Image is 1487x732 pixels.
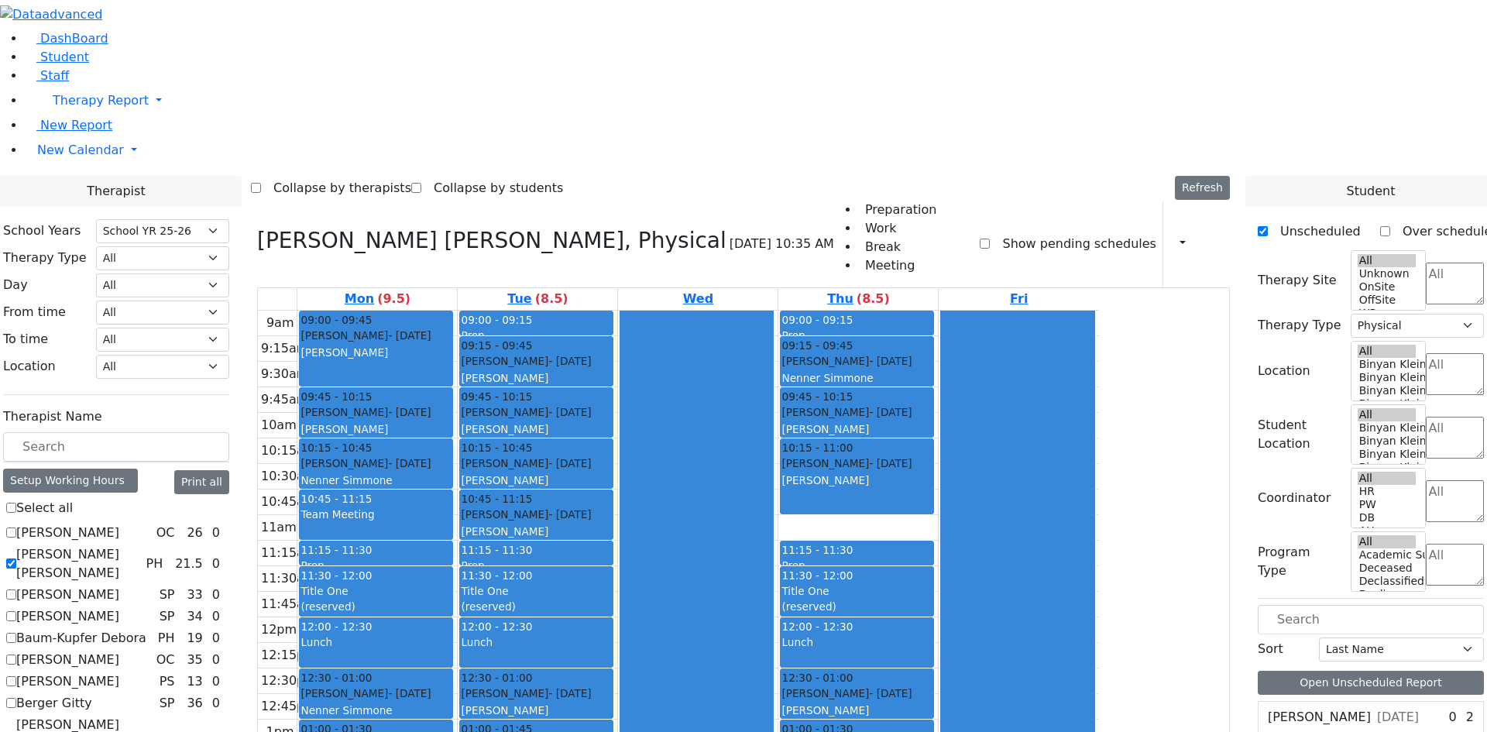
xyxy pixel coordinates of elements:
div: 12pm [258,620,300,639]
div: 11:30am [258,569,320,588]
span: Student [1346,182,1395,201]
span: Student [40,50,89,64]
div: (reserved) [461,599,612,614]
input: Search [3,432,229,462]
div: 0 [1446,708,1460,727]
option: Binyan Klein 5 [1358,358,1417,371]
div: 0 [209,694,223,713]
span: New Report [40,118,112,132]
div: Nenner Simmone [300,473,452,488]
option: Deceased [1358,562,1417,575]
li: Work [859,219,936,238]
span: 12:30 - 01:00 [461,670,532,686]
div: 0 [209,524,223,542]
div: Title One [461,583,612,599]
span: Therapy Report [53,93,149,108]
a: Student [25,50,89,64]
div: [PERSON_NAME] [461,404,612,420]
label: Therapy Type [3,249,87,267]
div: 9am [263,314,297,332]
div: (reserved) [300,599,452,614]
option: OffSite [1358,294,1417,307]
div: PS [153,672,181,691]
span: 09:00 - 09:15 [781,314,853,326]
div: Nenner Simmone [781,370,932,386]
span: - [DATE] [548,687,591,699]
label: Location [1258,362,1310,380]
span: 09:00 - 09:45 [300,312,372,328]
option: Declassified [1358,575,1417,588]
span: 09:15 - 09:45 [461,338,532,353]
li: Meeting [859,256,936,275]
label: Therapist Name [3,407,102,426]
label: To time [3,330,48,349]
div: [PERSON_NAME] [781,703,932,718]
label: (8.5) [857,290,890,308]
label: Unscheduled [1268,219,1361,244]
div: Team Meeting [300,507,452,522]
div: 11:45am [258,595,320,613]
label: [PERSON_NAME] [16,672,119,691]
span: - [DATE] [388,457,431,469]
div: Lunch [300,634,452,650]
label: Therapy Type [1258,316,1341,335]
label: Collapse by students [421,176,563,201]
label: Therapy Site [1258,271,1337,290]
option: Binyan Klein 2 [1358,397,1417,411]
div: Prep [461,328,612,343]
option: All [1358,472,1417,485]
span: - [DATE] [388,329,431,342]
span: Staff [40,68,69,83]
div: [PERSON_NAME] [300,345,452,360]
div: OC [150,651,181,669]
div: [PERSON_NAME] [300,421,452,437]
div: [PERSON_NAME] [300,328,452,343]
span: 11:30 - 12:00 [461,569,532,582]
span: 10:45 - 11:15 [461,491,532,507]
div: Title One [300,583,452,599]
span: - [DATE] [869,406,912,418]
div: [PERSON_NAME] [461,507,612,522]
div: [PERSON_NAME] [461,703,612,718]
div: SP [153,694,181,713]
label: School Years [3,222,81,240]
option: Binyan Klein 2 [1358,461,1417,474]
a: September 9, 2025 [504,288,571,310]
div: Setup Working Hours [3,469,138,493]
span: 12:00 - 12:30 [300,620,372,633]
span: 10:15 - 11:00 [781,440,853,455]
span: 11:30 - 12:00 [300,569,372,582]
div: SP [153,586,181,604]
div: [PERSON_NAME] [781,353,932,369]
div: 10:30am [258,467,320,486]
option: All [1358,408,1417,421]
h3: [PERSON_NAME] [PERSON_NAME], Physical [257,228,726,254]
option: PW [1358,498,1417,511]
span: - [DATE] [548,508,591,521]
label: Location [3,357,56,376]
div: Prep [461,558,612,573]
span: 10:15 - 10:45 [461,440,532,455]
span: - [DATE] [388,687,431,699]
div: 12:30pm [258,672,320,690]
div: 10:15am [258,442,320,460]
textarea: Search [1426,263,1484,304]
span: 10:45 - 11:15 [300,493,372,505]
div: Title One [781,583,932,599]
div: Prep [300,558,452,573]
div: SP [153,607,181,626]
div: [PERSON_NAME] [461,455,612,471]
div: 19 [184,629,205,648]
button: Print all [174,470,229,494]
div: 12:45pm [258,697,320,716]
div: 35 [184,651,205,669]
label: [PERSON_NAME] [1268,708,1371,727]
div: [PERSON_NAME] [781,455,932,471]
span: [DATE] 10:35 AM [730,235,834,253]
span: 12:00 - 12:30 [781,620,853,633]
option: All [1358,254,1417,267]
div: 0 [209,555,223,573]
option: OnSite [1358,280,1417,294]
div: 0 [209,651,223,669]
option: HR [1358,485,1417,498]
